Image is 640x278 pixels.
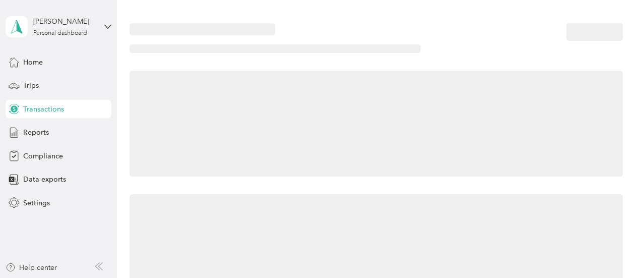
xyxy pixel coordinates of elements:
[33,30,87,36] div: Personal dashboard
[23,80,39,91] span: Trips
[23,198,50,208] span: Settings
[23,57,43,68] span: Home
[23,127,49,138] span: Reports
[6,262,57,273] button: Help center
[23,174,66,185] span: Data exports
[23,104,64,115] span: Transactions
[584,221,640,278] iframe: Everlance-gr Chat Button Frame
[33,16,96,27] div: [PERSON_NAME]
[23,151,63,161] span: Compliance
